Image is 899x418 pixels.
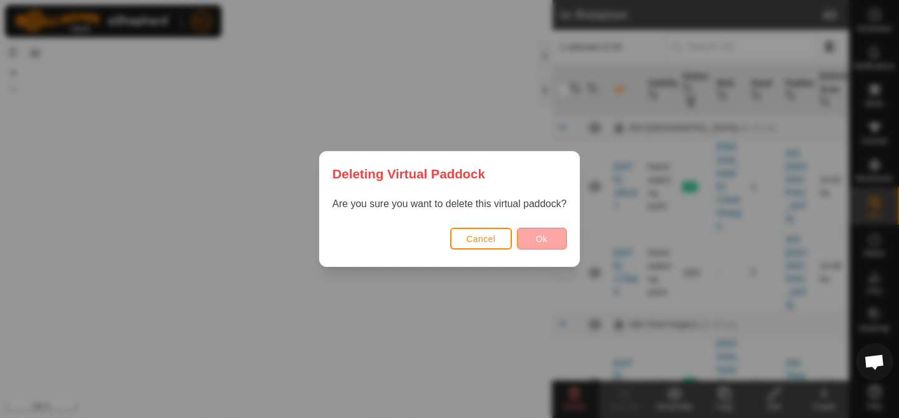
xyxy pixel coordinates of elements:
[466,234,496,244] span: Cancel
[517,228,567,250] button: Ok
[332,164,485,183] span: Deleting Virtual Paddock
[332,197,566,211] p: Are you sure you want to delete this virtual paddock?
[536,234,548,244] span: Ok
[856,343,893,381] a: Open chat
[450,228,512,250] button: Cancel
